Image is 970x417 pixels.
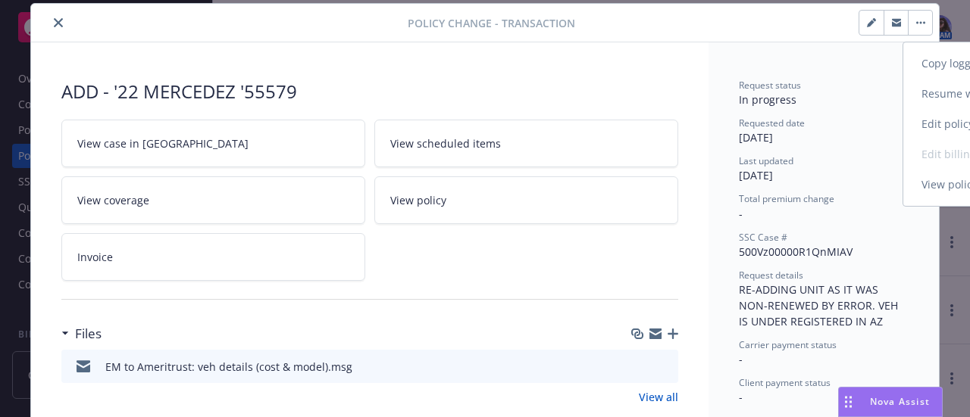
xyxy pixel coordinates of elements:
span: View scheduled items [390,135,501,151]
a: View scheduled items [374,120,678,167]
button: Nova Assist [838,387,943,417]
span: Invoice [77,249,113,265]
span: In progress [739,92,796,107]
div: ADD - '22 MERCEDEZ '55579 [61,79,678,104]
a: View coverage [61,176,365,224]
span: Request details [739,269,803,282]
span: Last updated [739,154,793,167]
div: EM to Ameritrust: veh details (cost & model).msg [105,359,352,375]
span: - [739,352,743,366]
span: View policy [390,192,446,208]
a: View case in [GEOGRAPHIC_DATA] [61,120,365,167]
span: RE-ADDING UNIT AS IT WAS NON-RENEWED BY ERROR. VEH IS UNDER REGISTERED IN AZ [739,282,901,328]
span: - [739,390,743,404]
a: Invoice [61,233,365,281]
span: Request status [739,79,801,92]
span: View coverage [77,192,149,208]
span: Total premium change [739,192,834,205]
span: Requested date [739,117,805,129]
span: Nova Assist [870,395,930,408]
span: Client payment status [739,376,831,389]
span: Carrier payment status [739,338,837,351]
a: View policy [374,176,678,224]
button: close [49,14,67,32]
span: Policy change - Transaction [408,15,575,31]
span: [DATE] [739,168,773,182]
span: [DATE] [739,130,773,145]
span: View case in [GEOGRAPHIC_DATA] [77,135,249,151]
span: SSC Case # [739,231,787,244]
div: Drag to move [839,387,858,416]
a: View all [639,389,678,405]
h3: Files [75,324,102,344]
span: 500Vz00000R1QnMIAV [739,244,853,259]
span: - [739,207,743,221]
button: preview file [659,359,672,375]
button: download file [634,359,646,375]
div: Files [61,324,102,344]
